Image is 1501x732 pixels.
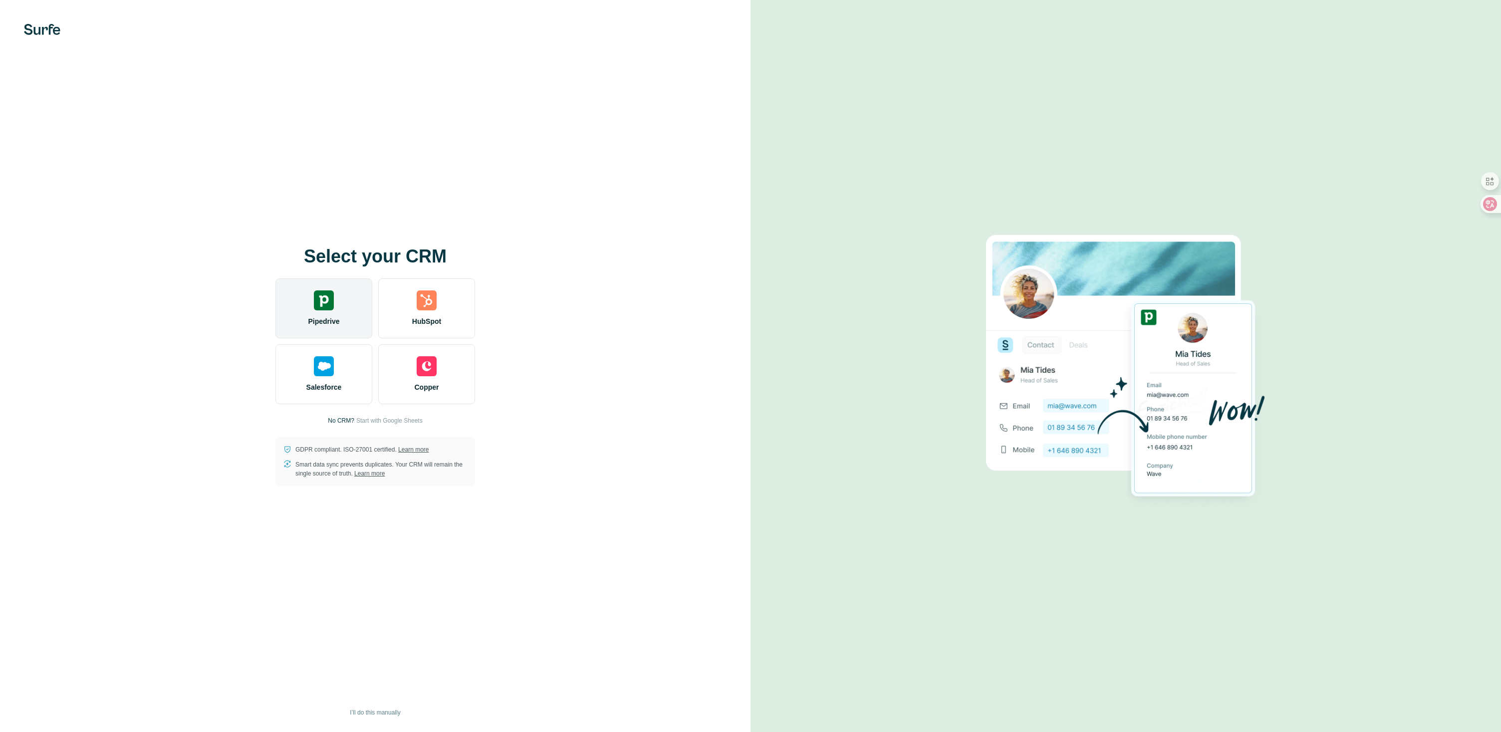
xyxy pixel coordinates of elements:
img: Surfe's logo [24,24,60,35]
img: copper's logo [417,356,437,376]
span: Salesforce [306,382,342,392]
button: Start with Google Sheets [356,416,423,425]
button: I’ll do this manually [343,705,407,720]
img: pipedrive's logo [314,290,334,310]
p: No CRM? [328,416,354,425]
a: Learn more [354,470,385,477]
a: Learn more [398,446,429,453]
img: hubspot's logo [417,290,437,310]
p: GDPR compliant. ISO-27001 certified. [295,445,429,454]
span: I’ll do this manually [350,708,400,717]
img: PIPEDRIVE image [986,218,1265,514]
span: Copper [415,382,439,392]
img: salesforce's logo [314,356,334,376]
span: HubSpot [412,316,441,326]
p: Smart data sync prevents duplicates. Your CRM will remain the single source of truth. [295,460,467,478]
span: Pipedrive [308,316,339,326]
h1: Select your CRM [275,246,475,266]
